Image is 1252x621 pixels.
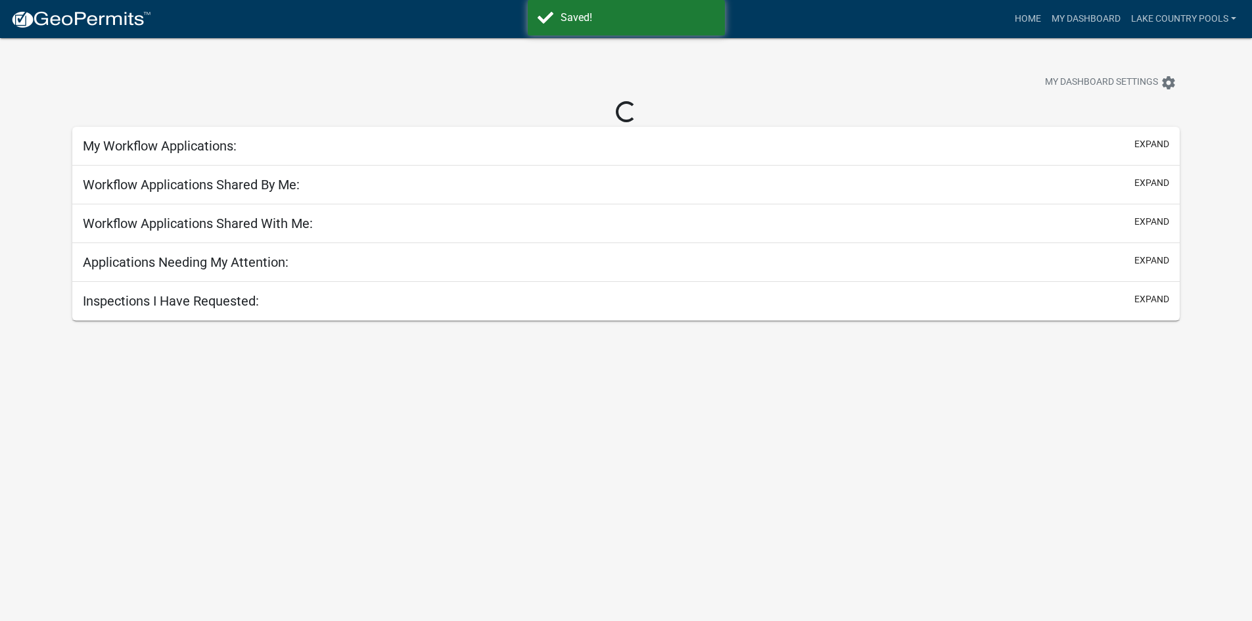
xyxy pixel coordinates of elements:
[1161,75,1176,91] i: settings
[1045,75,1158,91] span: My Dashboard Settings
[1046,7,1126,32] a: My Dashboard
[1009,7,1046,32] a: Home
[1134,176,1169,190] button: expand
[1126,7,1241,32] a: Lake Country Pools
[1134,215,1169,229] button: expand
[83,177,300,193] h5: Workflow Applications Shared By Me:
[83,138,237,154] h5: My Workflow Applications:
[83,216,313,231] h5: Workflow Applications Shared With Me:
[1134,254,1169,267] button: expand
[561,10,715,26] div: Saved!
[83,293,259,309] h5: Inspections I Have Requested:
[1134,137,1169,151] button: expand
[83,254,289,270] h5: Applications Needing My Attention:
[1134,292,1169,306] button: expand
[1034,70,1187,95] button: My Dashboard Settingssettings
